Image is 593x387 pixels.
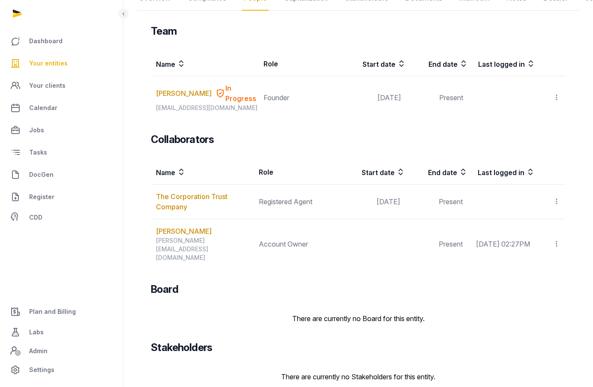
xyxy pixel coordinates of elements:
a: Register [7,187,116,207]
a: Settings [7,360,116,380]
td: Account Owner [254,219,341,269]
span: Jobs [29,125,44,135]
span: DocGen [29,170,54,180]
span: Register [29,192,54,202]
th: End date [405,160,468,185]
a: Dashboard [7,31,116,51]
span: Present [439,197,463,206]
span: Dashboard [29,36,63,46]
span: Admin [29,346,48,356]
th: Start date [341,160,405,185]
th: Role [254,160,341,185]
a: DocGen [7,164,116,185]
td: Registered Agent [254,185,341,219]
span: Your clients [29,80,66,91]
span: [DATE] 02:27PM [476,240,530,248]
a: [PERSON_NAME] [156,226,212,236]
th: Name [151,160,254,185]
td: [DATE] [341,185,405,219]
span: Present [439,240,463,248]
th: Name [151,52,258,76]
a: [PERSON_NAME] [156,88,212,98]
span: Present [439,93,463,102]
span: CDD [29,212,42,223]
a: The Corporation Trust Company [156,192,228,211]
th: Last logged in [468,52,536,76]
span: In Progress [225,83,258,104]
th: Role [258,52,343,76]
h3: Board [151,283,178,296]
a: Calendar [7,98,116,118]
td: [DATE] [343,76,406,119]
h3: Stakeholders [151,341,213,354]
p: There are currently no Board for this entity. [151,313,566,324]
span: Tasks [29,147,47,158]
span: Calendar [29,103,57,113]
a: CDD [7,209,116,226]
a: Tasks [7,142,116,163]
h3: Team [151,24,177,38]
a: Your entities [7,53,116,74]
th: Last logged in [468,160,535,185]
th: End date [406,52,468,76]
span: Settings [29,365,54,375]
h3: Collaborators [151,133,214,146]
a: Admin [7,342,116,360]
span: Plan and Billing [29,307,76,317]
div: [EMAIL_ADDRESS][DOMAIN_NAME] [156,104,258,112]
a: Your clients [7,75,116,96]
p: There are currently no Stakeholders for this entity. [151,372,566,382]
td: Founder [258,76,343,119]
th: Start date [343,52,406,76]
span: Labs [29,327,44,337]
div: [PERSON_NAME][EMAIL_ADDRESS][DOMAIN_NAME] [156,236,253,262]
a: Plan and Billing [7,301,116,322]
a: Labs [7,322,116,342]
a: Jobs [7,120,116,140]
span: Your entities [29,58,68,68]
